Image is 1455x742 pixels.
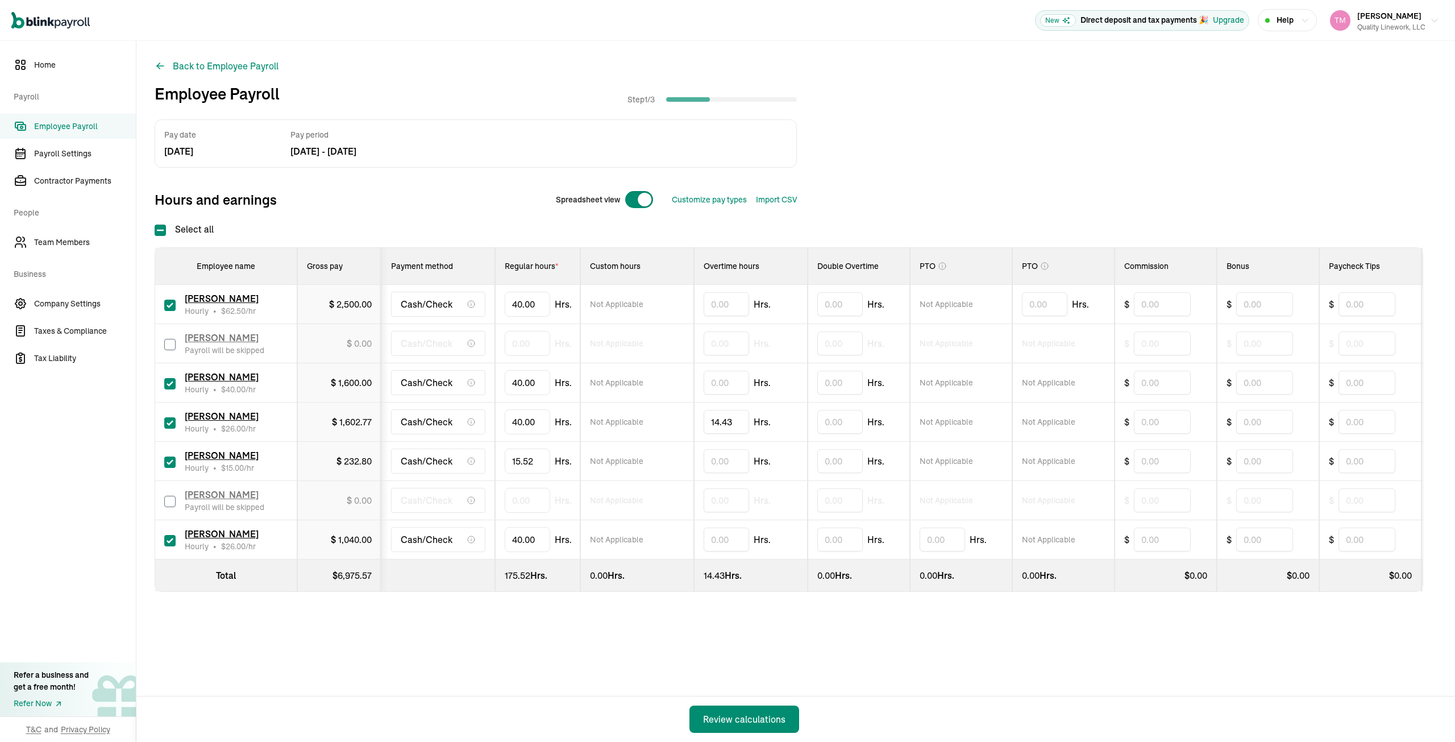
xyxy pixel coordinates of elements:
span: Help [1277,14,1294,26]
span: [PERSON_NAME] [185,371,259,383]
span: $ [1227,337,1232,350]
div: Gross pay [307,260,372,272]
input: 0.00 [817,371,863,395]
div: $ [347,337,372,350]
span: $ [221,541,246,552]
h1: Employee Payroll [155,82,280,106]
span: 175.52 [505,570,530,581]
span: T&C [26,724,41,735]
div: Refer Now [14,698,89,710]
span: Hrs. [1072,297,1089,311]
span: $ [1124,454,1129,468]
label: Select all [155,222,214,236]
input: 0.00 [1338,371,1395,395]
span: $ [1124,337,1129,350]
span: Pay date [164,129,281,141]
span: • [213,384,217,395]
span: • [213,541,217,552]
span: $ [1329,533,1334,546]
span: Contractor Payments [34,175,136,187]
input: 0.00 [1338,488,1395,512]
span: Regular hours [505,261,558,271]
span: Not Applicable [1022,455,1075,467]
span: Hrs. [867,454,884,468]
div: $ [329,297,372,311]
input: 0.00 [1236,488,1293,512]
div: Hrs. [817,569,900,582]
button: Import CSV [756,194,797,206]
div: Refer a business and get a free month! [14,669,89,693]
input: 0.00 [817,292,863,316]
nav: Global [11,4,90,37]
div: Double Overtime [817,260,900,272]
span: $ [1329,337,1334,350]
span: Hrs. [754,337,771,350]
span: 62.50 [226,306,246,316]
div: Total [164,569,288,582]
span: 0.00 [920,570,937,581]
span: Hourly [185,541,209,552]
span: 14.43 [704,570,725,581]
span: Not Applicable [590,495,643,506]
span: Hrs. [754,376,771,389]
input: 0.00 [1236,292,1293,316]
div: Paycheck Tips [1329,260,1412,272]
div: Hrs. [505,569,571,582]
input: 0.00 [817,449,863,473]
span: Cash/Check [401,454,452,468]
input: 0.00 [1236,449,1293,473]
div: Hrs. [1022,569,1105,582]
span: Hourly [185,462,209,474]
div: $ [1124,569,1207,582]
span: /hr [221,305,256,317]
input: TextInput [505,292,550,317]
span: Bonus [1227,261,1249,271]
span: Not Applicable [590,455,643,467]
span: Not Applicable [590,299,643,310]
span: People [14,196,129,227]
span: $ [221,306,246,316]
button: Back to Employee Payroll [155,59,278,73]
span: /hr [221,462,254,474]
span: Spreadsheet view [556,194,620,206]
span: Team Members [34,237,136,248]
span: 1,602.77 [339,416,372,428]
span: [PERSON_NAME] [185,450,259,461]
div: $ [331,533,372,546]
div: Hrs. [920,569,1003,582]
span: Hrs. [555,337,572,350]
span: 0.00 [1394,570,1412,581]
span: New [1040,14,1076,27]
iframe: Chat Widget [1266,619,1455,742]
button: Upgrade [1213,14,1244,26]
input: TextInput [505,409,550,434]
span: [PERSON_NAME] [185,528,259,540]
span: Hrs. [867,297,884,311]
div: Custom hours [590,260,684,272]
span: Hrs. [555,297,572,311]
input: 0.00 [920,528,965,552]
div: $ [1329,569,1412,582]
span: $ [221,384,246,395]
input: 0.00 [1338,449,1395,473]
span: 0.00 [590,570,608,581]
input: 0.00 [1134,528,1191,552]
span: $ [1124,494,1129,507]
input: 0.00 [1134,292,1191,316]
span: [PERSON_NAME] [185,489,259,500]
input: 0.00 [704,292,749,316]
div: $ [1227,569,1309,582]
input: 0.00 [704,528,749,552]
span: /hr [221,541,256,552]
span: Not Applicable [920,455,973,467]
input: Select all [155,225,166,236]
span: Cash/Check [401,297,452,311]
span: Hrs. [970,533,987,546]
span: $ [1329,297,1334,311]
span: [PERSON_NAME] [185,293,259,304]
span: Not Applicable [590,377,643,388]
input: 0.00 [1134,331,1191,355]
